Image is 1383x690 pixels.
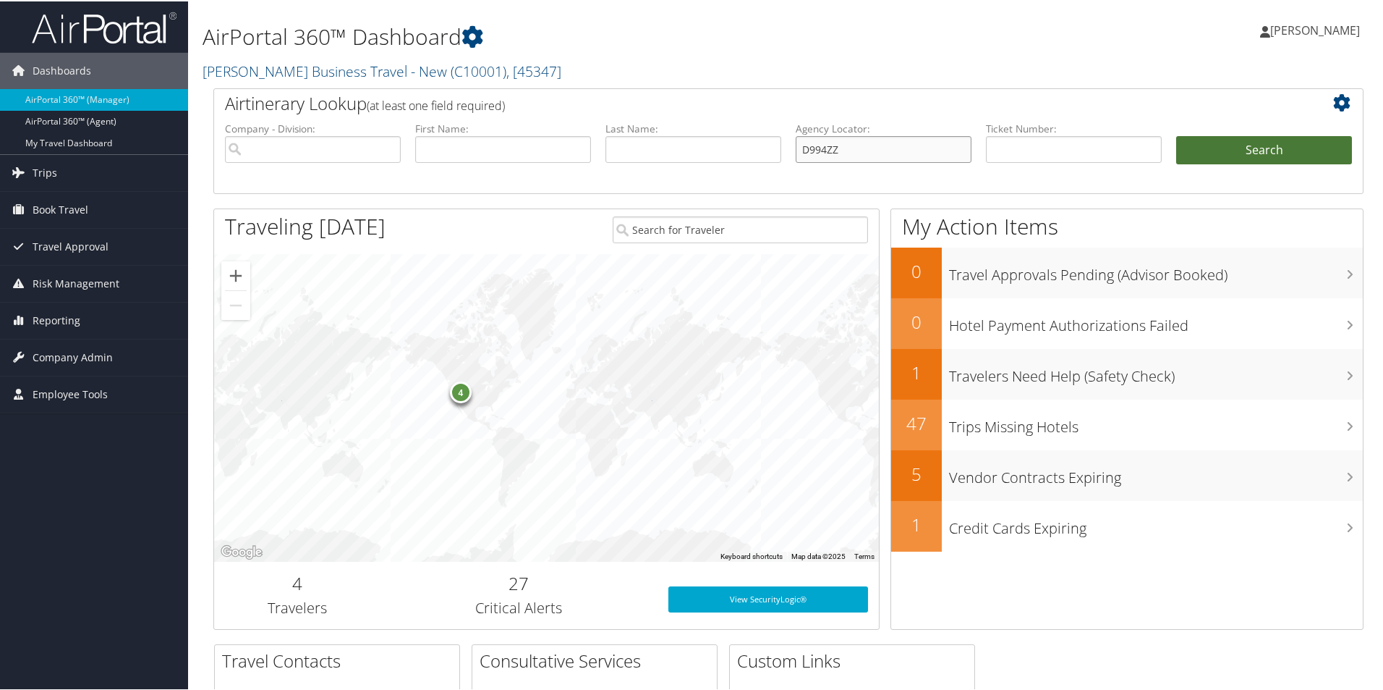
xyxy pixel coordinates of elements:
span: Dashboards [33,51,91,88]
h3: Credit Cards Expiring [949,510,1363,537]
button: Search [1176,135,1352,164]
span: Book Travel [33,190,88,227]
h2: 0 [891,258,942,282]
a: 0Hotel Payment Authorizations Failed [891,297,1363,348]
span: [PERSON_NAME] [1270,21,1360,37]
a: 0Travel Approvals Pending (Advisor Booked) [891,246,1363,297]
h2: 1 [891,511,942,536]
h3: Trips Missing Hotels [949,408,1363,436]
h2: 47 [891,410,942,434]
h2: Travel Contacts [222,647,459,672]
a: 1Credit Cards Expiring [891,500,1363,550]
img: airportal-logo.png [32,9,176,43]
a: [PERSON_NAME] [1260,7,1374,51]
label: Company - Division: [225,120,401,135]
h2: Custom Links [737,647,974,672]
a: [PERSON_NAME] Business Travel - New [203,60,561,80]
h3: Hotel Payment Authorizations Failed [949,307,1363,335]
span: (at least one field required) [367,96,505,112]
h1: AirPortal 360™ Dashboard [203,20,984,51]
h2: 27 [391,570,647,594]
h3: Travelers Need Help (Safety Check) [949,358,1363,385]
label: Last Name: [605,120,781,135]
a: Open this area in Google Maps (opens a new window) [218,542,265,560]
span: Trips [33,153,57,190]
span: Company Admin [33,338,113,374]
span: Map data ©2025 [791,551,846,559]
h2: Consultative Services [480,647,717,672]
a: 1Travelers Need Help (Safety Check) [891,348,1363,398]
h2: Airtinerary Lookup [225,90,1256,114]
h2: 1 [891,359,942,384]
input: Search for Traveler [613,215,868,242]
span: Risk Management [33,264,119,300]
label: First Name: [415,120,591,135]
button: Keyboard shortcuts [720,550,783,560]
button: Zoom in [221,260,250,289]
img: Google [218,542,265,560]
h3: Travel Approvals Pending (Advisor Booked) [949,256,1363,284]
span: Employee Tools [33,375,108,411]
h3: Vendor Contracts Expiring [949,459,1363,487]
label: Ticket Number: [986,120,1162,135]
h1: My Action Items [891,210,1363,240]
h2: 4 [225,570,370,594]
h3: Critical Alerts [391,597,647,617]
span: Reporting [33,301,80,337]
h2: 5 [891,460,942,485]
span: , [ 45347 ] [506,60,561,80]
label: Agency Locator: [796,120,971,135]
button: Zoom out [221,290,250,319]
a: 47Trips Missing Hotels [891,398,1363,449]
h1: Traveling [DATE] [225,210,386,240]
span: ( C10001 ) [451,60,506,80]
h2: 0 [891,308,942,333]
div: 4 [449,380,471,402]
a: Terms (opens in new tab) [854,551,875,559]
a: 5Vendor Contracts Expiring [891,449,1363,500]
a: View SecurityLogic® [668,585,868,611]
span: Travel Approval [33,227,108,264]
h3: Travelers [225,597,370,617]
